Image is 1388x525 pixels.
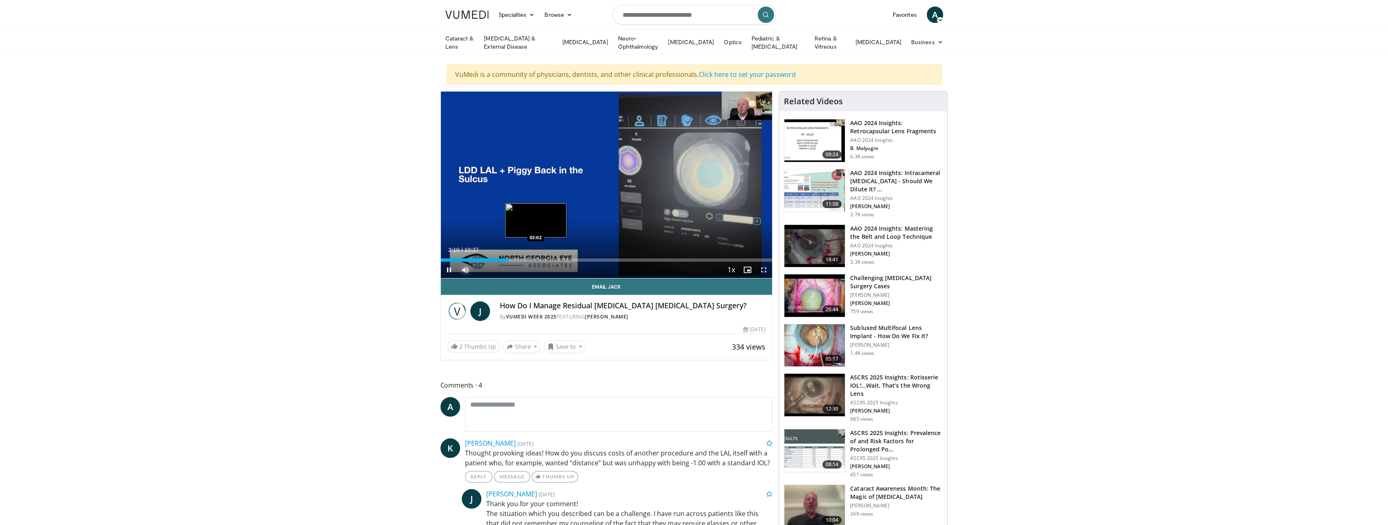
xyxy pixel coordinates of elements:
img: Vumedi Week 2025 [447,301,467,321]
a: Business [906,34,948,50]
a: [PERSON_NAME] [465,439,516,448]
a: Email Jack [441,278,772,295]
a: [MEDICAL_DATA] [557,34,613,50]
h3: ASCRS 2025 Insights: Rotisserie IOL!…Wait, That’s the Wrong Lens [850,373,942,398]
span: 26:44 [822,305,842,314]
a: 18:41 AAO 2024 Insights: Mastering the Belt and Loop Technique AAO 2024 Insights [PERSON_NAME] 3.... [784,224,942,268]
a: 26:44 Challenging [MEDICAL_DATA] Surgery Cases [PERSON_NAME] [PERSON_NAME] 759 views [784,274,942,317]
button: Mute [457,262,474,278]
h3: AAO 2024 Insights: Mastering the Belt and Loop Technique [850,224,942,241]
button: Pause [441,262,457,278]
a: 09:24 AAO 2024 Insights: Retrocapsular Lens Fragments AAO 2024 Insights B. Malyugin 6.3K views [784,119,942,162]
p: AAO 2024 Insights [850,137,942,144]
a: 12:30 ASCRS 2025 Insights: Rotisserie IOL!…Wait, That’s the Wrong Lens ASCRS 2025 Insights [PERSO... [784,373,942,422]
a: Browse [539,7,577,23]
a: Neuro-Ophthalmology [613,34,663,51]
img: 22a3a3a3-03de-4b31-bd81-a17540334f4a.150x105_q85_crop-smart_upscale.jpg [784,225,845,267]
h3: Subluxed Multifocal Lens Implant - How Do We Fix It? [850,324,942,340]
img: 01f52a5c-6a53-4eb2-8a1d-dad0d168ea80.150x105_q85_crop-smart_upscale.jpg [784,119,845,162]
a: Optics [719,34,746,50]
div: Progress Bar [441,258,772,262]
a: [MEDICAL_DATA] [663,34,719,50]
span: 2:10 [448,247,459,253]
a: 05:17 Subluxed Multifocal Lens Implant - How Do We Fix It? [PERSON_NAME] 1.4K views [784,324,942,367]
a: Cataract & Lens [440,34,479,51]
p: [PERSON_NAME] [850,463,942,470]
a: Click here to set your password [699,70,796,79]
img: VuMedi Logo [445,11,489,19]
a: 11:58 AAO 2024 Insights: Intracameral [MEDICAL_DATA] - Should We Dilute It? … AAO 2024 Insights [... [784,169,942,218]
a: A [927,7,943,23]
button: Share [503,340,541,353]
img: 3fc25be6-574f-41c0-96b9-b0d00904b018.150x105_q85_crop-smart_upscale.jpg [784,324,845,367]
h3: AAO 2024 Insights: Retrocapsular Lens Fragments [850,119,942,135]
span: 334 views [732,342,765,352]
a: [PERSON_NAME] [486,489,537,498]
div: [DATE] [743,326,765,333]
button: Fullscreen [756,262,772,278]
img: 5ae980af-743c-4d96-b653-dad8d2e81d53.150x105_q85_crop-smart_upscale.jpg [784,374,845,416]
img: d661252d-5e2b-443c-881f-9256f2a4ede9.150x105_q85_crop-smart_upscale.jpg [784,429,845,472]
a: Message [494,471,530,482]
p: ASCRS 2025 Insights [850,455,942,462]
h4: How Do I Manage Residual [MEDICAL_DATA] [MEDICAL_DATA] Surgery? [500,301,766,310]
a: Specialties [494,7,540,23]
h3: AAO 2024 Insights: Intracameral [MEDICAL_DATA] - Should We Dilute It? … [850,169,942,193]
span: 12:30 [822,405,842,413]
p: AAO 2024 Insights [850,242,942,249]
a: K [440,438,460,458]
div: By FEATURING [500,313,766,321]
span: 18:41 [822,256,842,264]
p: [PERSON_NAME] [850,300,942,307]
a: J [470,301,490,321]
a: Favorites [888,7,922,23]
a: Pediatric & [MEDICAL_DATA] [747,34,810,51]
p: AAO 2024 Insights [850,195,942,202]
p: Thought provoking ideas! How do you discuss costs of another procedure and the LAL itself with a ... [465,448,773,468]
p: 3.3K views [850,259,874,265]
span: 09:24 [822,150,842,159]
button: Playback Rate [723,262,739,278]
a: [MEDICAL_DATA] [851,34,906,50]
p: ASCRS 2025 Insights [850,399,942,406]
h3: Cataract Awareness Month: The Magic of [MEDICAL_DATA] [850,485,942,501]
p: B. Malyugin [850,145,942,152]
p: 3.7K views [850,211,874,218]
h3: ASCRS 2025 Insights: Prevalence of and Risk Factors for Prolonged Po… [850,429,942,453]
p: [PERSON_NAME] [850,503,942,509]
video-js: Video Player [441,92,772,278]
p: 349 views [850,511,873,517]
p: 759 views [850,308,873,315]
button: Save to [544,340,586,353]
small: [DATE] [517,440,533,447]
small: [DATE] [539,491,555,498]
a: Retina & Vitreous [810,34,851,51]
p: [PERSON_NAME] [850,251,942,257]
a: [PERSON_NAME] [585,313,628,320]
input: Search topics, interventions [612,5,776,25]
h3: Challenging [MEDICAL_DATA] Surgery Cases [850,274,942,290]
a: 2 Thumbs Up [447,340,500,353]
p: [PERSON_NAME] [850,292,942,298]
span: Comments 4 [440,380,773,390]
div: VuMedi is a community of physicians, dentists, and other clinical professionals. [447,64,942,85]
a: 08:14 ASCRS 2025 Insights: Prevalence of and Risk Factors for Prolonged Po… ASCRS 2025 Insights [... [784,429,942,478]
span: 05:17 [822,355,842,363]
span: 2 [459,343,463,350]
a: A [440,397,460,417]
p: 1.4K views [850,350,874,357]
span: / [461,247,463,253]
h4: Related Videos [784,96,843,106]
p: [PERSON_NAME] [850,342,942,348]
img: de733f49-b136-4bdc-9e00-4021288efeb7.150x105_q85_crop-smart_upscale.jpg [784,169,845,212]
a: J [462,489,481,509]
a: [MEDICAL_DATA] & External Disease [479,34,557,51]
p: [PERSON_NAME] [850,203,942,210]
span: 10:37 [464,247,478,253]
img: image.jpeg [505,203,566,238]
a: Thumbs Up [532,471,578,482]
span: 08:14 [822,460,842,469]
